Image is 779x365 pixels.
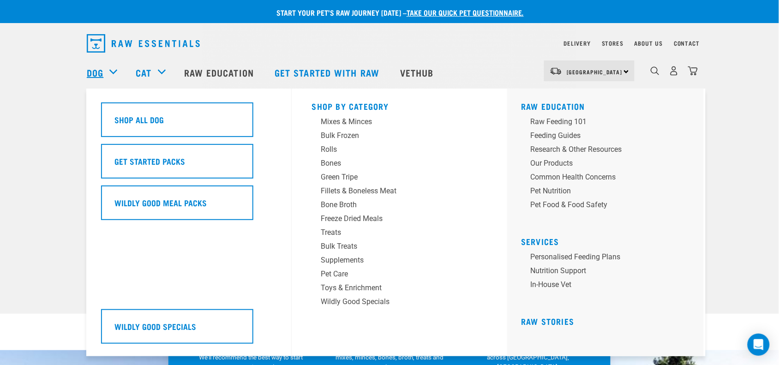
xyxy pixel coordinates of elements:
[312,130,487,144] a: Bulk Frozen
[79,30,700,56] nav: dropdown navigation
[530,158,674,169] div: Our Products
[321,158,465,169] div: Bones
[321,130,465,141] div: Bulk Frozen
[669,66,679,76] img: user.png
[312,213,487,227] a: Freeze Dried Meals
[114,114,164,126] h5: Shop All Dog
[748,334,770,356] div: Open Intercom Messenger
[312,255,487,269] a: Supplements
[674,42,700,45] a: Contact
[312,227,487,241] a: Treats
[530,144,674,155] div: Research & Other Resources
[101,144,276,185] a: Get Started Packs
[688,66,698,76] img: home-icon@2x.png
[391,54,445,91] a: Vethub
[312,241,487,255] a: Bulk Treats
[312,172,487,185] a: Green Tripe
[521,199,696,213] a: Pet Food & Food Safety
[321,213,465,224] div: Freeze Dried Meals
[312,185,487,199] a: Fillets & Boneless Meat
[312,144,487,158] a: Rolls
[321,255,465,266] div: Supplements
[521,251,696,265] a: Personalised Feeding Plans
[101,185,276,227] a: Wildly Good Meal Packs
[101,309,276,351] a: Wildly Good Specials
[321,241,465,252] div: Bulk Treats
[521,279,696,293] a: In-house vet
[321,172,465,183] div: Green Tripe
[550,67,562,75] img: van-moving.png
[321,199,465,210] div: Bone Broth
[136,66,151,79] a: Cat
[530,185,674,197] div: Pet Nutrition
[521,185,696,199] a: Pet Nutrition
[321,185,465,197] div: Fillets & Boneless Meat
[602,42,623,45] a: Stores
[521,116,696,130] a: Raw Feeding 101
[564,42,591,45] a: Delivery
[521,319,574,323] a: Raw Stories
[530,199,674,210] div: Pet Food & Food Safety
[87,34,200,53] img: Raw Essentials Logo
[321,282,465,293] div: Toys & Enrichment
[321,296,465,307] div: Wildly Good Specials
[530,172,674,183] div: Common Health Concerns
[87,66,103,79] a: Dog
[312,158,487,172] a: Bones
[312,282,487,296] a: Toys & Enrichment
[114,155,185,167] h5: Get Started Packs
[521,144,696,158] a: Research & Other Resources
[265,54,391,91] a: Get started with Raw
[635,42,663,45] a: About Us
[321,116,465,127] div: Mixes & Minces
[312,296,487,310] a: Wildly Good Specials
[321,227,465,238] div: Treats
[407,10,524,14] a: take our quick pet questionnaire.
[521,237,696,244] h5: Services
[175,54,265,91] a: Raw Education
[651,66,659,75] img: home-icon-1@2x.png
[101,102,276,144] a: Shop All Dog
[530,130,674,141] div: Feeding Guides
[521,158,696,172] a: Our Products
[312,102,487,109] h5: Shop By Category
[312,199,487,213] a: Bone Broth
[321,144,465,155] div: Rolls
[321,269,465,280] div: Pet Care
[521,265,696,279] a: Nutrition Support
[530,116,674,127] div: Raw Feeding 101
[114,197,207,209] h5: Wildly Good Meal Packs
[114,320,196,332] h5: Wildly Good Specials
[521,104,585,108] a: Raw Education
[312,116,487,130] a: Mixes & Minces
[521,130,696,144] a: Feeding Guides
[312,269,487,282] a: Pet Care
[521,172,696,185] a: Common Health Concerns
[567,70,623,73] span: [GEOGRAPHIC_DATA]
